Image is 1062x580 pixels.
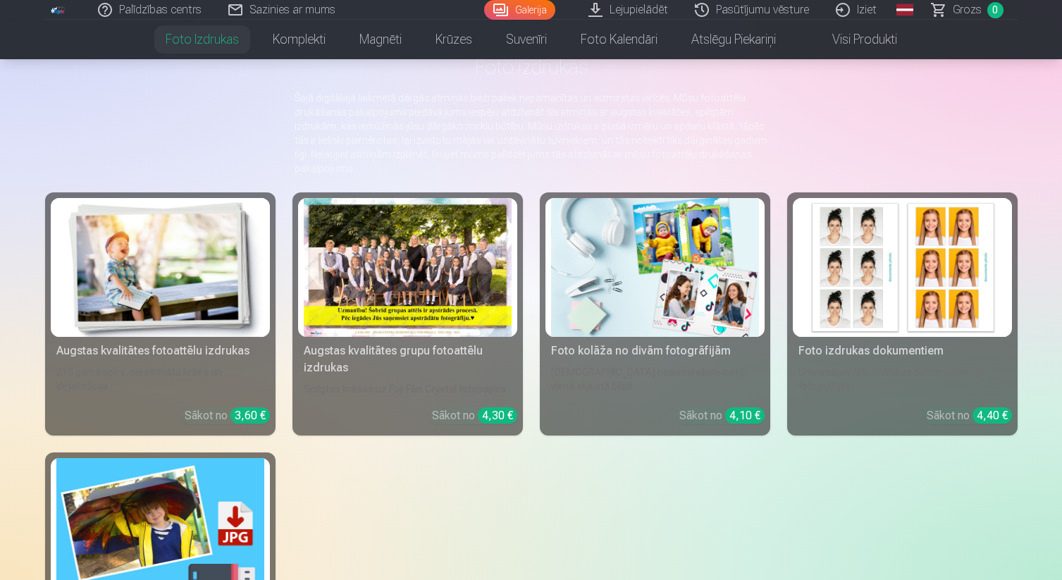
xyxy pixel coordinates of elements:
[489,20,564,59] a: Suvenīri
[292,192,523,436] a: Augstas kvalitātes grupu fotoattēlu izdrukasSpilgtas krāsas uz Fuji Film Crystal fotopapīraSākot ...
[51,343,270,359] div: Augstas kvalitātes fotoattēlu izdrukas
[295,91,768,175] p: Šajā digitālajā laikmetā dārgās atmiņas bieži paliek nepamanītas un aizmirstas ierīcēs. Mūsu foto...
[149,20,256,59] a: Foto izdrukas
[545,343,765,359] div: Foto kolāža no divām fotogrāfijām
[540,192,770,436] a: Foto kolāža no divām fotogrāfijāmFoto kolāža no divām fotogrāfijām[DEMOGRAPHIC_DATA] neaizmirstam...
[56,54,1006,80] h1: Foto izdrukas
[973,407,1012,424] div: 4,40 €
[419,20,489,59] a: Krūzes
[551,198,759,337] img: Foto kolāža no divām fotogrāfijām
[927,407,1012,424] div: Sākot no
[564,20,674,59] a: Foto kalendāri
[51,365,270,396] div: 210 gsm papīrs, piesātināta krāsa un detalizācija
[679,407,765,424] div: Sākot no
[432,407,517,424] div: Sākot no
[674,20,793,59] a: Atslēgu piekariņi
[725,407,765,424] div: 4,10 €
[793,343,1012,359] div: Foto izdrukas dokumentiem
[298,343,517,376] div: Augstas kvalitātes grupu fotoattēlu izdrukas
[793,20,914,59] a: Visi produkti
[298,382,517,396] div: Spilgtas krāsas uz Fuji Film Crystal fotopapīra
[545,365,765,396] div: [DEMOGRAPHIC_DATA] neaizmirstami mirkļi vienā skaistā bildē
[256,20,342,59] a: Komplekti
[45,192,276,436] a: Augstas kvalitātes fotoattēlu izdrukasAugstas kvalitātes fotoattēlu izdrukas210 gsm papīrs, piesā...
[987,2,1004,18] span: 0
[185,407,270,424] div: Sākot no
[793,365,1012,396] div: Universālas foto izdrukas dokumentiem (6 fotogrāfijas)
[478,407,517,424] div: 4,30 €
[51,6,66,14] img: /fa1
[56,198,264,337] img: Augstas kvalitātes fotoattēlu izdrukas
[798,198,1006,337] img: Foto izdrukas dokumentiem
[230,407,270,424] div: 3,60 €
[342,20,419,59] a: Magnēti
[787,192,1018,436] a: Foto izdrukas dokumentiemFoto izdrukas dokumentiemUniversālas foto izdrukas dokumentiem (6 fotogr...
[953,1,982,18] span: Grozs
